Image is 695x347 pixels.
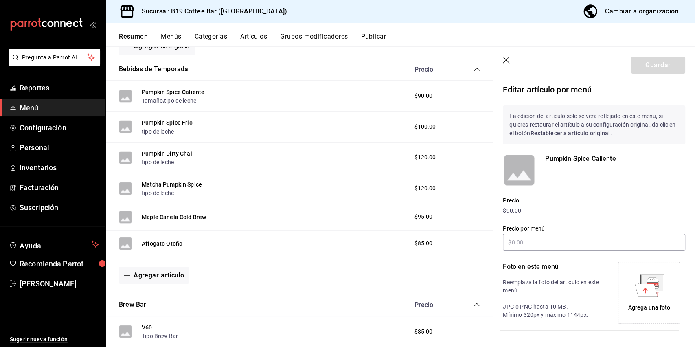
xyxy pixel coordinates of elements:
[361,33,386,46] button: Publicar
[530,130,610,136] strong: Restablecer a artículo original
[240,33,267,46] button: Artículos
[503,226,685,231] label: Precio por menú
[406,66,458,73] div: Precio
[119,65,188,74] button: Bebidas de Temporada
[142,239,182,248] button: Affogato Otoño
[20,202,99,213] span: Suscripción
[142,149,192,158] button: Pumpkin Dirty Chai
[20,182,99,193] span: Facturación
[414,213,432,221] span: $95.00
[605,6,679,17] div: Cambiar a organización
[142,88,204,96] button: Pumpkin Spice Caliente
[414,92,432,100] span: $90.00
[474,301,480,308] button: collapse-category-row
[142,189,174,197] button: tipo de leche
[20,82,99,93] span: Reportes
[6,59,100,68] a: Pregunta a Parrot AI
[142,158,174,166] button: tipo de leche
[280,33,348,46] button: Grupos modificadores
[90,21,96,28] button: open_drawer_menu
[503,105,685,144] p: La edición del artículo solo se verá reflejado en este menú, si quieres restaurar el artículo a s...
[20,278,99,289] span: [PERSON_NAME]
[142,323,152,332] button: V60
[142,119,193,127] button: Pumpkin Spice Frio
[545,154,685,164] p: Pumpkin Spice Caliente
[503,278,603,319] p: Reemplaza la foto del artículo en este menú. JPG o PNG hasta 10 MB. Mínimo 320px y máximo 1144px.
[119,33,695,46] div: navigation tabs
[503,206,685,215] p: $90.00
[10,335,99,344] span: Sugerir nueva función
[142,332,178,340] button: Tipo Brew Bar
[142,97,163,105] button: Tamaño
[414,153,436,162] span: $120.00
[22,53,88,62] span: Pregunta a Parrot AI
[20,122,99,133] span: Configuración
[628,303,670,312] div: Agrega una foto
[620,264,678,322] div: Agrega una foto
[161,33,181,46] button: Menús
[20,239,88,249] span: Ayuda
[142,96,204,105] div: ,
[503,196,685,205] p: Precio
[474,66,480,72] button: collapse-category-row
[20,102,99,113] span: Menú
[414,239,432,248] span: $85.00
[119,33,148,46] button: Resumen
[142,180,202,189] button: Matcha Pumpkin Spice
[503,262,603,272] p: Foto en este menú
[135,7,287,16] h3: Sucursal: B19 Coffee Bar ([GEOGRAPHIC_DATA])
[20,258,99,269] span: Recomienda Parrot
[119,267,189,284] button: Agregar artículo
[20,162,99,173] span: Inventarios
[406,301,458,309] div: Precio
[195,33,228,46] button: Categorías
[503,234,685,251] input: $0.00
[164,97,196,105] button: tipo de leche
[414,123,436,131] span: $100.00
[20,142,99,153] span: Personal
[142,213,206,221] button: Maple Canela Cold Brew
[9,49,100,66] button: Pregunta a Parrot AI
[414,327,432,336] span: $85.00
[503,83,685,96] p: Editar artículo por menú
[119,300,146,310] button: Brew Bar
[414,184,436,193] span: $120.00
[142,127,174,136] button: tipo de leche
